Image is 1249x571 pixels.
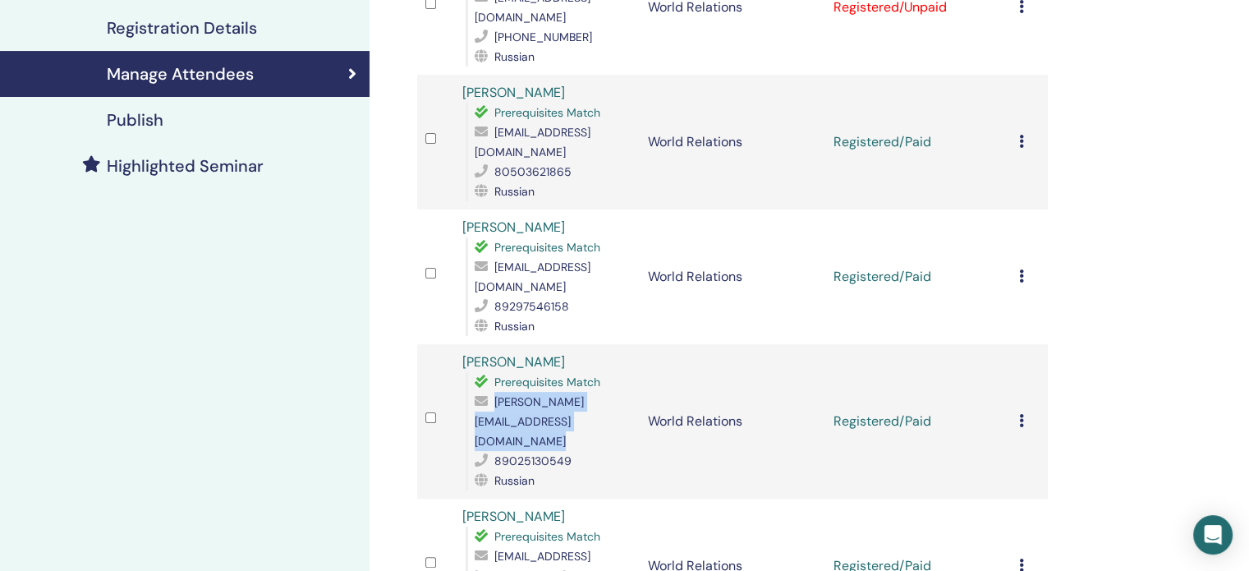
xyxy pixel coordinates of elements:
span: 89297546158 [494,299,569,314]
h4: Publish [107,110,163,130]
td: World Relations [640,75,825,210]
a: [PERSON_NAME] [462,508,565,525]
a: [PERSON_NAME] [462,219,565,236]
a: [PERSON_NAME] [462,84,565,101]
span: Prerequisites Match [494,105,600,120]
div: Open Intercom Messenger [1193,515,1233,555]
h4: Registration Details [107,18,257,38]
span: Russian [494,319,535,334]
a: [PERSON_NAME] [462,353,565,371]
span: [PHONE_NUMBER] [494,30,592,44]
span: Russian [494,473,535,488]
td: World Relations [640,210,825,344]
span: 89025130549 [494,454,572,468]
span: 80503621865 [494,164,572,179]
span: [EMAIL_ADDRESS][DOMAIN_NAME] [475,260,590,294]
span: Russian [494,184,535,199]
span: Prerequisites Match [494,240,600,255]
td: World Relations [640,344,825,499]
h4: Highlighted Seminar [107,156,264,176]
span: [PERSON_NAME][EMAIL_ADDRESS][DOMAIN_NAME] [475,394,584,449]
span: Russian [494,49,535,64]
span: [EMAIL_ADDRESS][DOMAIN_NAME] [475,125,590,159]
span: Prerequisites Match [494,529,600,544]
h4: Manage Attendees [107,64,254,84]
span: Prerequisites Match [494,375,600,389]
